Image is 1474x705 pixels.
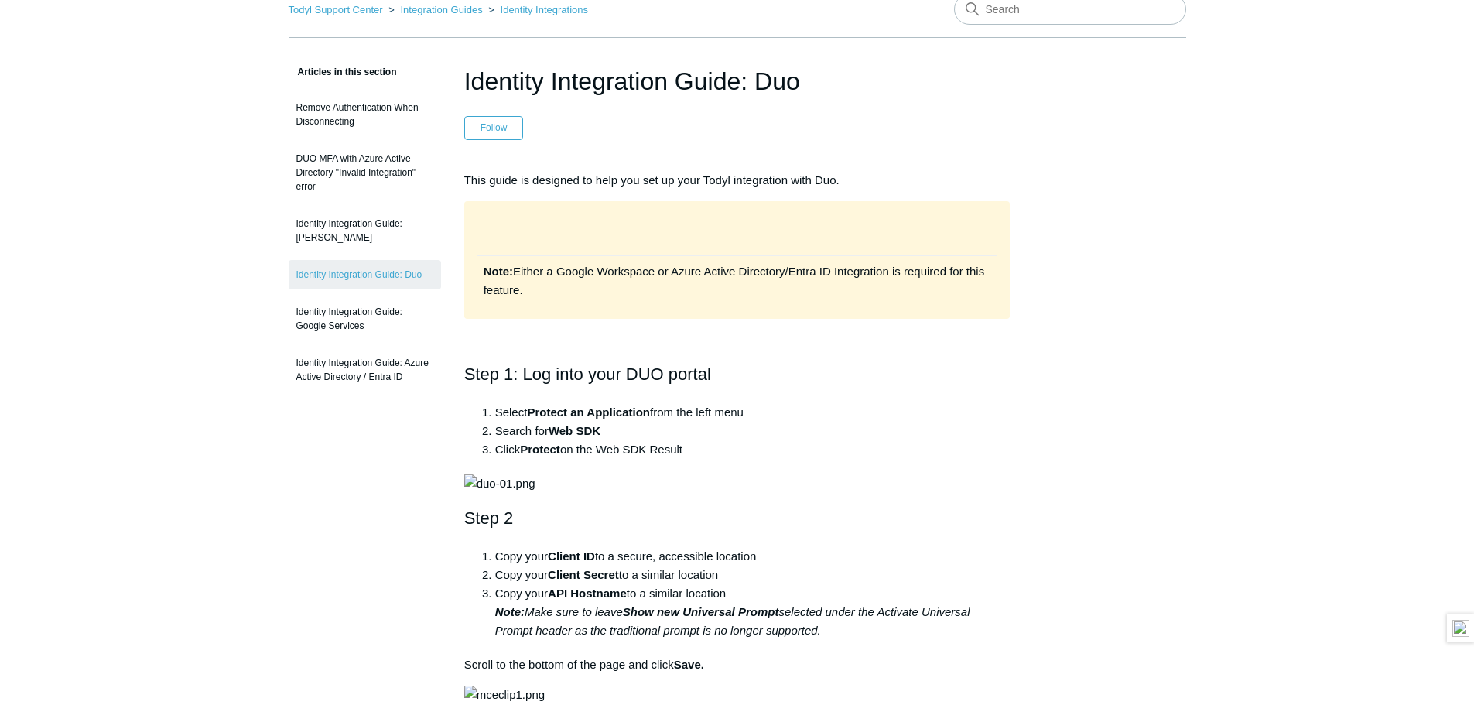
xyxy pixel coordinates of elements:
strong: Client Secret [548,568,619,581]
strong: Web SDK [549,424,600,437]
strong: API Hostname [548,587,627,600]
li: Copy your to a similar location [495,566,1011,584]
strong: Save. [674,658,704,671]
li: Select from the left menu [495,403,1011,422]
a: Todyl Support Center [289,4,383,15]
li: Todyl Support Center [289,4,386,15]
a: Identity Integration Guide: Duo [289,260,441,289]
strong: Note: [495,605,525,618]
a: Identity Integration Guide: Google Services [289,297,441,341]
td: Either a Google Workspace or Azure Active Directory/Entra ID Integration is required for this fea... [477,255,997,306]
strong: Protect an Application [527,406,650,419]
strong: Show new Universal Prompt [623,605,779,618]
a: Identity Integration Guide: [PERSON_NAME] [289,209,441,252]
li: Click on the Web SDK Result [495,440,1011,459]
h2: Step 1: Log into your DUO portal [464,361,1011,388]
li: Search for [495,422,1011,440]
a: Identity Integration Guide: Azure Active Directory / Entra ID [289,348,441,392]
h2: Step 2 [464,505,1011,532]
img: mceclip1.png [464,686,545,704]
p: Scroll to the bottom of the page and click [464,655,1011,674]
a: DUO MFA with Azure Active Directory "Invalid Integration" error [289,144,441,201]
strong: Note: [484,265,513,278]
p: This guide is designed to help you set up your Todyl integration with Duo. [464,171,1011,190]
h1: Identity Integration Guide: Duo [464,63,1011,100]
a: Remove Authentication When Disconnecting [289,93,441,136]
strong: Protect [520,443,560,456]
em: Make sure to leave selected under the Activate Universal Prompt header as the traditional prompt ... [495,605,970,637]
img: duo-01.png [464,474,535,493]
a: Identity Integrations [501,4,588,15]
li: Copy your to a similar location [495,584,1011,640]
li: Identity Integrations [485,4,588,15]
li: Copy your to a secure, accessible location [495,547,1011,566]
span: Articles in this section [289,67,397,77]
strong: Client ID [548,549,595,563]
a: Integration Guides [400,4,482,15]
button: Follow Article [464,116,524,139]
li: Integration Guides [385,4,485,15]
